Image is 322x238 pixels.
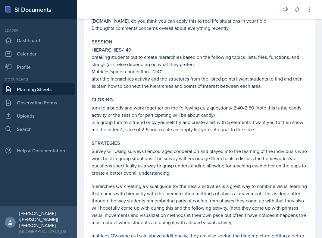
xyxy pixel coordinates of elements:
[2,110,75,122] a: Uploads
[92,24,308,32] p: 5.thoughts comments concerns overall about everything recently.
[19,228,72,234] div: [GEOGRAPHIC_DATA][US_STATE]
[92,119,308,133] p: in a group turn to a friend or by yourself try and create a list with 5 elements. I want you to t...
[92,182,308,226] p: hierarchies OV-creating a visual guide for the next 2 activities is a great way to combine visual...
[2,48,75,60] a: Calendar
[2,77,75,82] div: Documents
[2,83,75,95] a: Planning Sheets
[92,53,308,68] p: breaking students out to create hierarchies based on the following topics- lists, files, function...
[2,144,75,157] div: Help & Documentation
[92,68,308,75] p: Matrices/spider connection-:-2:40
[2,97,75,109] a: Observation Forms
[92,17,308,24] p: [DOMAIN_NAME], do you think you can apply this to real life situations in your field
[92,140,120,146] label: Strategies
[2,34,75,46] a: Dashboard
[2,61,75,73] a: Profile
[2,28,75,33] div: Leader
[2,123,75,135] a: Search
[92,39,113,45] label: Session
[92,148,308,176] p: Survey GT-Using surveys I encouraged cooperation and played into the learning of the individuals ...
[19,210,72,228] div: [PERSON_NAME] ([PERSON_NAME]) [PERSON_NAME]
[92,97,113,103] label: Closing
[92,75,308,90] p: after the hierarchies activity and the structures from the listed points I want students to find ...
[92,104,308,119] p: turn to a buddy and work together on the following quiz questions- 2:40-2:50 (note this is the ca...
[92,46,308,53] p: HIERARCHIES-1:40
